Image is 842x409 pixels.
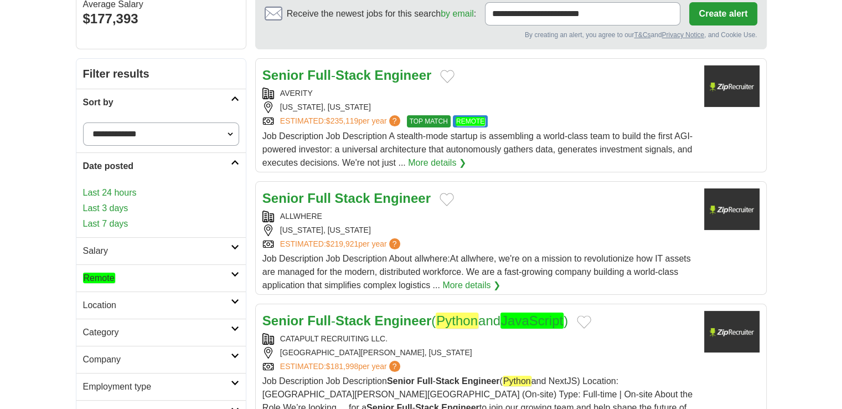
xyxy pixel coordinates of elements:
a: Remote [76,264,246,292]
div: $177,393 [83,9,239,29]
div: By creating an alert, you agree to our and , and Cookie Use. [265,30,757,40]
a: ESTIMATED:$219,921per year? [280,238,402,250]
strong: Stack [334,191,370,206]
strong: Engineer [375,313,432,328]
button: Add to favorite jobs [440,70,454,83]
span: $235,119 [326,116,358,125]
span: $219,921 [326,239,358,248]
em: Remote [83,273,115,283]
strong: Senior [387,376,415,386]
strong: Stack [436,376,459,386]
a: Category [76,319,246,346]
a: More details ❯ [408,156,466,170]
span: ? [389,238,400,249]
span: ? [389,361,400,372]
h2: Location [83,299,231,312]
span: Receive the newest jobs for this search : [287,7,476,21]
div: ALLWHERE [262,211,695,222]
div: CATAPULT RECRUITING LLC. [262,333,695,345]
strong: Senior [262,68,304,83]
em: REMOTE [456,117,485,126]
h2: Salary [83,244,231,258]
img: Company logo [704,311,760,352]
a: Senior Full-Stack Engineer(PythonandJavaScript) [262,313,568,329]
a: Location [76,292,246,319]
button: Add to favorite jobs [440,193,454,206]
button: Add to favorite jobs [577,315,591,329]
em: Python [503,376,531,386]
button: Create alert [689,2,757,25]
img: Company logo [704,65,760,107]
strong: Full [307,313,331,328]
strong: Stack [335,313,371,328]
div: AVERITY [262,88,695,99]
strong: Engineer [375,68,432,83]
strong: Full [417,376,432,386]
a: More details ❯ [442,279,500,292]
h2: Category [83,326,231,339]
a: Senior Full-Stack Engineer [262,68,431,83]
strong: Senior [262,313,304,328]
span: TOP MATCH [407,115,451,127]
h2: Filter results [76,59,246,89]
strong: Full [307,68,331,83]
a: Employment type [76,373,246,400]
a: ESTIMATED:$181,998per year? [280,361,402,372]
a: Senior Full Stack Engineer [262,191,431,206]
a: by email [441,9,474,18]
em: JavaScript [500,313,564,329]
strong: Senior [262,191,304,206]
a: Privacy Notice [662,31,704,39]
span: ? [389,115,400,126]
h2: Sort by [83,96,231,109]
a: T&Cs [634,31,650,39]
strong: Full [307,191,331,206]
h2: Employment type [83,380,231,393]
a: Last 24 hours [83,186,239,200]
div: [GEOGRAPHIC_DATA][PERSON_NAME], [US_STATE] [262,347,695,359]
a: Last 3 days [83,202,239,215]
strong: Engineer [462,376,499,386]
h2: Company [83,353,231,366]
div: [US_STATE], [US_STATE] [262,101,695,113]
div: [US_STATE], [US_STATE] [262,224,695,236]
span: Job Description Job Description A stealth-mode startup is assembling a world-class team to build ... [262,131,693,167]
a: Last 7 days [83,217,239,231]
span: Job Description Job Description About allwhere:At allwhere, we're on a mission to revolutionize h... [262,254,691,290]
img: Company logo [704,188,760,230]
h2: Date posted [83,160,231,173]
em: Python [436,313,478,329]
a: Sort by [76,89,246,116]
a: Company [76,346,246,373]
a: Date posted [76,152,246,180]
strong: Engineer [374,191,431,206]
a: Salary [76,237,246,264]
strong: Stack [335,68,371,83]
span: $181,998 [326,362,358,371]
a: ESTIMATED:$235,119per year? [280,115,402,127]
